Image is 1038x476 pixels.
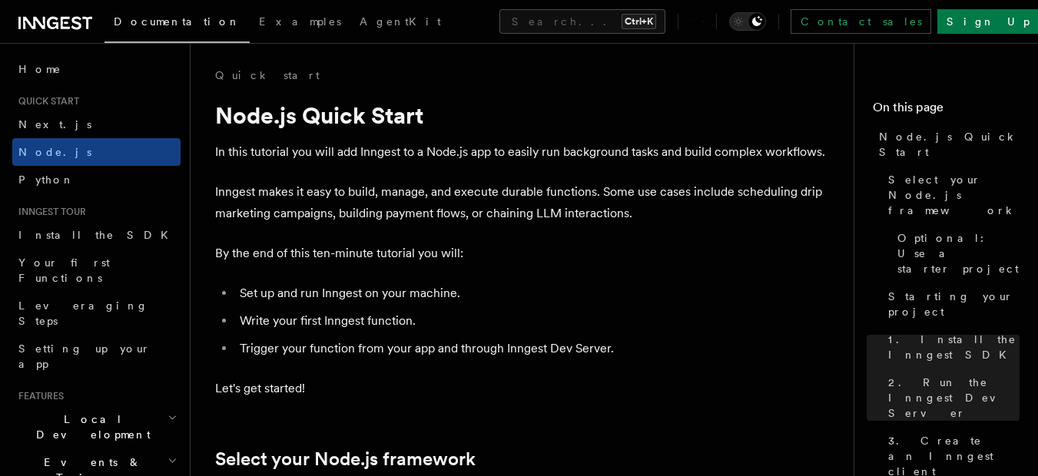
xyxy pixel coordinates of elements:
span: Quick start [12,95,79,107]
a: Select your Node.js framework [882,166,1020,224]
p: In this tutorial you will add Inngest to a Node.js app to easily run background tasks and build c... [215,141,830,163]
span: Starting your project [888,289,1020,319]
span: Home [18,61,61,77]
span: Install the SDK [18,229,177,241]
button: Local Development [12,405,181,448]
a: Contact sales [791,9,931,34]
span: Leveraging Steps [18,299,148,327]
a: Python [12,166,181,193]
button: Toggle dark mode [729,12,766,31]
span: 2. Run the Inngest Dev Server [888,375,1020,421]
span: AgentKit [360,15,441,28]
span: Your first Functions [18,256,110,284]
a: Optional: Use a starter project [891,224,1020,283]
span: Optional: Use a starter project [897,230,1020,276]
span: Next.js [18,118,91,131]
li: Set up and run Inngest on your machine. [235,283,830,304]
a: Setting up your app [12,335,181,378]
span: 1. Install the Inngest SDK [888,332,1020,362]
span: Documentation [114,15,240,28]
a: Select your Node.js framework [215,448,476,470]
a: Install the SDK [12,221,181,249]
span: Setting up your app [18,342,151,370]
a: Next.js [12,111,181,138]
span: Examples [259,15,341,28]
span: Features [12,390,64,402]
h1: Node.js Quick Start [215,101,830,129]
button: Search...Ctrl+K [499,9,665,34]
span: Python [18,174,75,186]
kbd: Ctrl+K [622,14,656,29]
a: Documentation [104,5,250,43]
p: Let's get started! [215,378,830,399]
span: Local Development [12,412,167,442]
a: Your first Functions [12,249,181,292]
a: Node.js Quick Start [873,123,1020,166]
a: Examples [250,5,350,41]
a: 2. Run the Inngest Dev Server [882,369,1020,427]
span: Node.js [18,146,91,158]
a: Starting your project [882,283,1020,326]
h4: On this page [873,98,1020,123]
a: 1. Install the Inngest SDK [882,326,1020,369]
span: Inngest tour [12,206,86,218]
p: By the end of this ten-minute tutorial you will: [215,243,830,264]
p: Inngest makes it easy to build, manage, and execute durable functions. Some use cases include sch... [215,181,830,224]
li: Trigger your function from your app and through Inngest Dev Server. [235,338,830,359]
a: Node.js [12,138,181,166]
a: Quick start [215,68,320,83]
a: Leveraging Steps [12,292,181,335]
a: Home [12,55,181,83]
span: Select your Node.js framework [888,172,1020,218]
li: Write your first Inngest function. [235,310,830,332]
span: Node.js Quick Start [879,129,1020,160]
a: AgentKit [350,5,450,41]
